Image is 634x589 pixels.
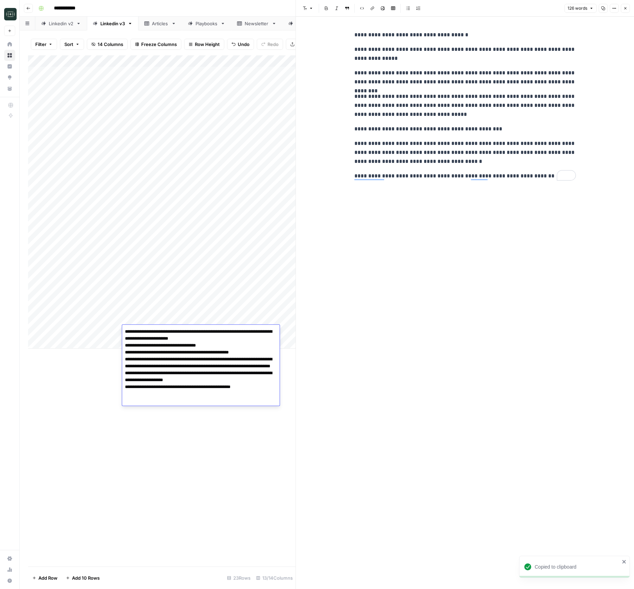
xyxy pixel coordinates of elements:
a: Linkedin v3 [87,17,138,30]
span: Redo [268,41,279,48]
button: Workspace: Catalyst [4,6,15,23]
a: Linkedin v2 [35,17,87,30]
button: Freeze Columns [130,39,181,50]
span: Sort [64,41,73,48]
span: Freeze Columns [141,41,177,48]
button: Undo [227,39,254,50]
a: Playbooks [182,17,231,30]
img: Catalyst Logo [4,8,17,20]
a: Usage [4,564,15,575]
button: close [622,559,627,564]
button: 126 words [564,4,597,13]
a: Inspo [282,17,321,30]
span: Row Height [195,41,220,48]
div: Articles [152,20,169,27]
a: Opportunities [4,72,15,83]
span: Filter [35,41,46,48]
a: Settings [4,553,15,564]
div: Linkedin v3 [100,20,125,27]
button: Row Height [184,39,224,50]
div: Copied to clipboard [535,563,620,570]
button: Sort [60,39,84,50]
button: Help + Support [4,575,15,586]
div: Linkedin v2 [49,20,73,27]
a: Newsletter [231,17,282,30]
div: Newsletter [245,20,269,27]
span: Add Row [38,574,57,581]
button: Filter [31,39,57,50]
a: Your Data [4,83,15,94]
span: Add 10 Rows [72,574,100,581]
a: Articles [138,17,182,30]
button: Add Row [28,572,62,583]
span: 126 words [568,5,587,11]
button: Add 10 Rows [62,572,104,583]
button: Redo [257,39,283,50]
button: 14 Columns [87,39,128,50]
a: Home [4,39,15,50]
a: Browse [4,50,15,61]
a: Insights [4,61,15,72]
span: 14 Columns [98,41,123,48]
span: Undo [238,41,250,48]
div: 23 Rows [224,572,253,583]
div: Playbooks [196,20,218,27]
div: To enrich screen reader interactions, please activate Accessibility in Grammarly extension settings [350,28,580,183]
div: 13/14 Columns [253,572,296,583]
